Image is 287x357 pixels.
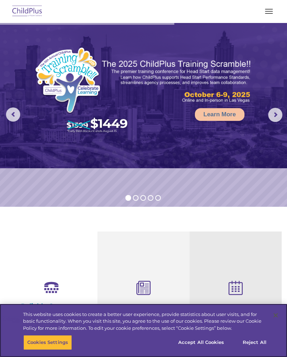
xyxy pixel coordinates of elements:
button: Cookies Settings [23,335,72,350]
h4: Child Development Assessments in ChildPlus [103,303,184,327]
h4: Free Regional Meetings [195,303,276,311]
button: Reject All [232,335,277,350]
button: Accept All Cookies [174,335,228,350]
h4: Reliable Customer Support [11,302,92,318]
a: Learn More [195,108,244,121]
img: ChildPlus by Procare Solutions [11,3,44,20]
div: This website uses cookies to create a better user experience, provide statistics about user visit... [23,311,267,332]
button: Close [268,308,283,323]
